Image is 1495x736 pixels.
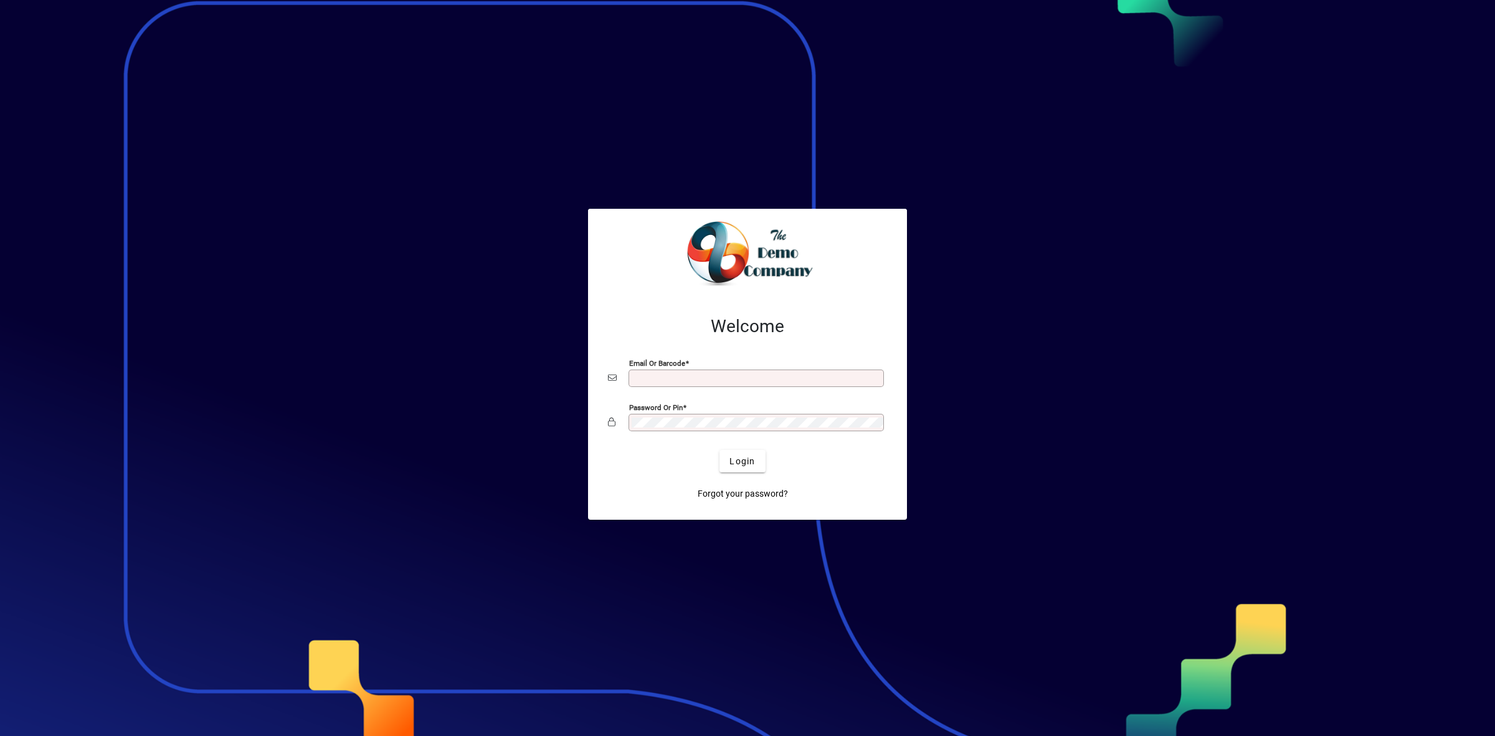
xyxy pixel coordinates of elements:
[729,455,755,468] span: Login
[629,403,683,412] mat-label: Password or Pin
[698,487,788,500] span: Forgot your password?
[693,482,793,505] a: Forgot your password?
[719,450,765,472] button: Login
[629,359,685,368] mat-label: Email or Barcode
[608,316,887,337] h2: Welcome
